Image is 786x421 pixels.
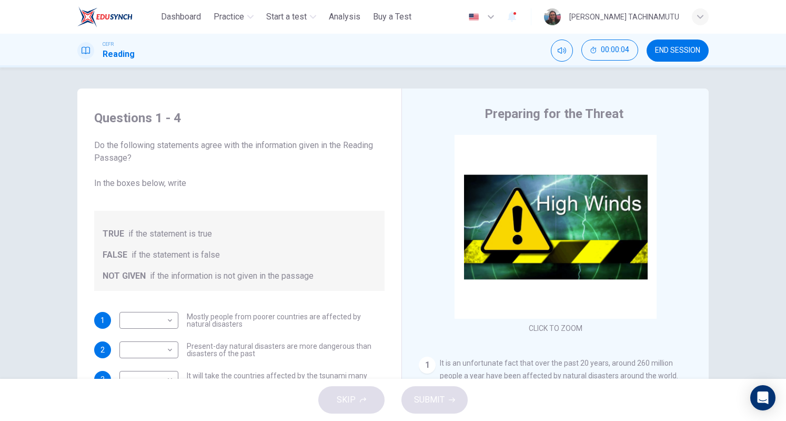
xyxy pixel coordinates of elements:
[214,11,244,23] span: Practice
[100,376,105,383] span: 3
[569,11,679,23] div: [PERSON_NAME] TACHINAMUTU
[373,11,411,23] span: Buy a Test
[103,270,146,282] span: NOT GIVEN
[157,7,205,26] button: Dashboard
[103,228,124,240] span: TRUE
[485,105,623,122] h4: Preparing for the Threat
[581,40,638,62] div: Hide
[581,40,638,61] button: 00:00:04
[187,313,385,328] span: Mostly people from poorer countries are affected by natural disasters
[601,46,629,54] span: 00:00:04
[750,385,775,410] div: Open Intercom Messenger
[103,48,135,61] h1: Reading
[100,346,105,354] span: 2
[187,342,385,357] span: Present-day natural disasters are more dangerous than disasters of the past
[655,46,700,55] span: END SESSION
[128,228,212,240] span: if the statement is true
[132,249,220,261] span: if the statement is false
[100,317,105,324] span: 1
[266,11,307,23] span: Start a test
[647,40,709,62] button: END SESSION
[94,139,385,190] span: Do the following statements agree with the information given in the Reading Passage? In the boxes...
[544,8,561,25] img: Profile picture
[187,372,385,387] span: It will take the countries affected by the tsunami many years to rebuild
[467,13,480,21] img: en
[551,40,573,62] div: Mute
[103,41,114,48] span: CEFR
[77,6,133,27] img: ELTC logo
[77,6,157,27] a: ELTC logo
[262,7,320,26] button: Start a test
[325,7,365,26] button: Analysis
[150,270,314,282] span: if the information is not given in the passage
[94,110,385,126] h4: Questions 1 - 4
[161,11,201,23] span: Dashboard
[329,11,360,23] span: Analysis
[419,357,436,374] div: 1
[209,7,258,26] button: Practice
[369,7,416,26] button: Buy a Test
[103,249,127,261] span: FALSE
